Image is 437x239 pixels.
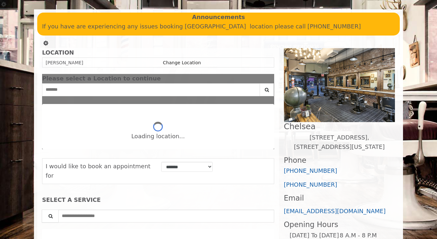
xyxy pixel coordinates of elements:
[284,181,337,188] a: [PHONE_NUMBER]
[42,75,161,82] span: Please select a Location to continue
[163,60,201,65] a: Change Location
[42,210,59,223] button: Service Search
[42,83,260,96] input: Search Center
[42,197,274,203] div: SELECT A SERVICE
[284,156,395,164] h3: Phone
[284,133,395,152] p: [STREET_ADDRESS],[STREET_ADDRESS][US_STATE]
[42,22,395,31] p: If you have are experiencing any issues booking [GEOGRAPHIC_DATA] location please call [PHONE_NUM...
[284,221,395,229] h3: Opening Hours
[46,163,151,179] span: I would like to book an appointment for
[42,49,74,56] b: LOCATION
[284,208,386,214] a: [EMAIL_ADDRESS][DOMAIN_NAME]
[192,13,245,22] b: Announcements
[131,132,185,141] div: Loading location...
[264,77,274,81] button: close dialog
[284,194,395,202] h3: Email
[263,88,271,92] i: Search button
[46,60,83,65] span: [PERSON_NAME]
[284,122,395,131] h2: Chelsea
[42,83,274,99] div: Center Select
[284,167,337,174] a: [PHONE_NUMBER]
